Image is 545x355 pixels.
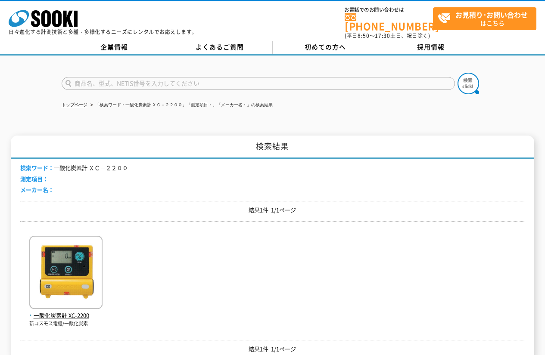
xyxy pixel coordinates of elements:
[375,32,390,40] span: 17:30
[11,136,534,159] h1: 検索結果
[20,164,54,172] span: 検索ワード：
[20,164,128,173] li: 一酸化炭素計 ＸＣ－２２００
[345,32,430,40] span: (平日 ～ 土日、祝日除く)
[62,77,455,90] input: 商品名、型式、NETIS番号を入力してください
[345,7,433,12] span: お電話でのお問い合わせは
[62,41,167,54] a: 企業情報
[433,7,536,30] a: お見積り･お問い合わせはこちら
[20,185,54,194] span: メーカー名：
[89,101,273,110] li: 「検索ワード：一酸化炭素計 ＸＣ－２２００」「測定項目：」「メーカー名：」の検索結果
[20,175,48,183] span: 測定項目：
[29,236,103,311] img: XC-2200
[458,73,479,94] img: btn_search.png
[378,41,484,54] a: 採用情報
[29,311,103,320] span: 一酸化炭素計 XC-2200
[20,206,524,215] p: 結果1件 1/1ページ
[9,29,197,34] p: 日々進化する計測技術と多種・多様化するニーズにレンタルでお応えします。
[62,102,87,107] a: トップページ
[20,345,524,354] p: 結果1件 1/1ページ
[438,8,536,29] span: はこちら
[273,41,378,54] a: 初めての方へ
[29,320,103,327] p: 新コスモス電機/一酸化炭素
[358,32,370,40] span: 8:50
[305,42,346,52] span: 初めての方へ
[455,9,528,20] strong: お見積り･お問い合わせ
[167,41,273,54] a: よくあるご質問
[29,302,103,320] a: 一酸化炭素計 XC-2200
[345,13,433,31] a: [PHONE_NUMBER]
